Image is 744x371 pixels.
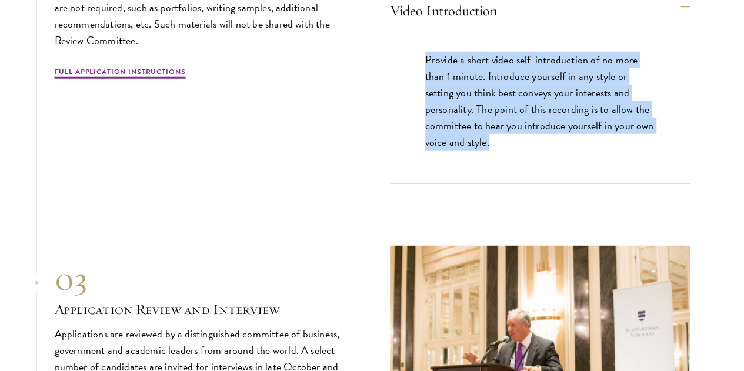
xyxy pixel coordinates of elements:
p: Provide a short video self-introduction of no more than 1 minute. Introduce yourself in any style... [425,52,655,151]
h3: Application Review and Interview [55,299,355,319]
a: Full Application Instructions [55,66,186,81]
div: 03 [55,258,355,299]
